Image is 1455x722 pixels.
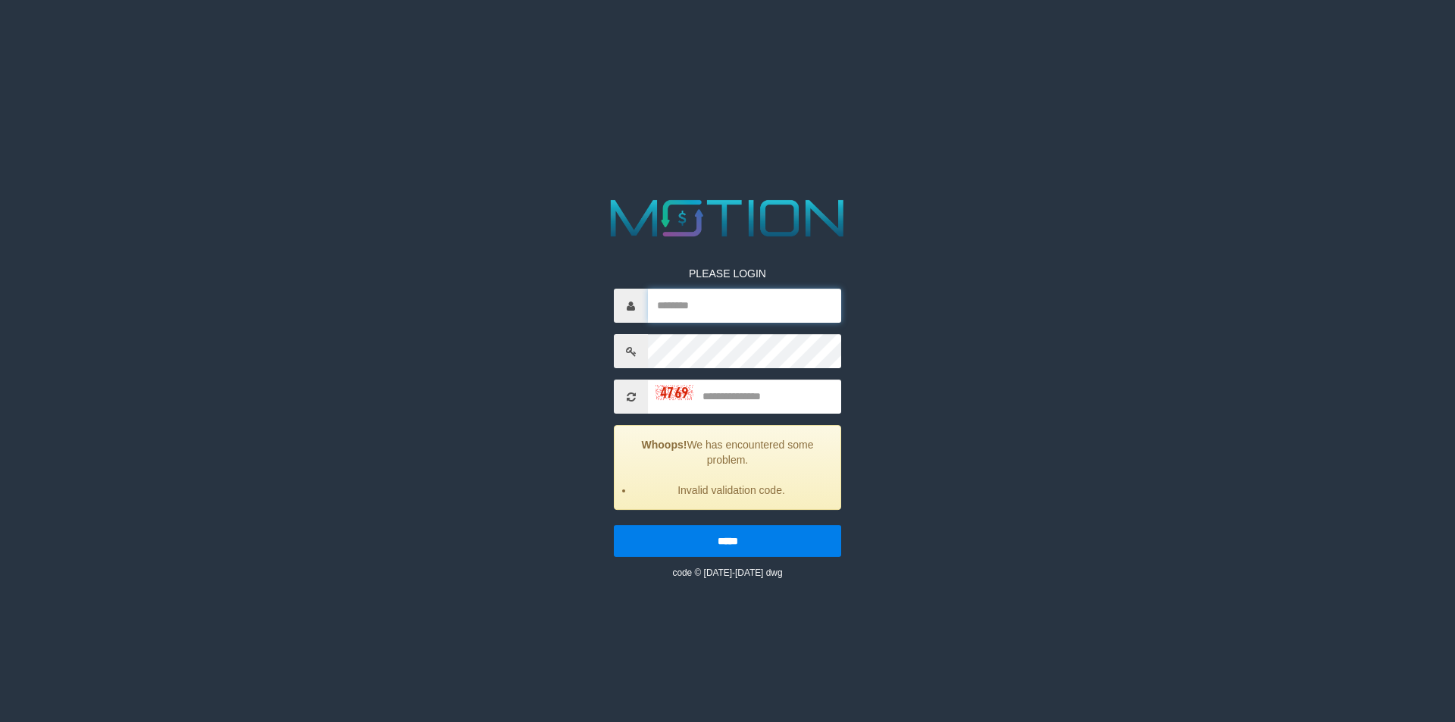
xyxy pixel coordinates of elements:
li: Invalid validation code. [634,483,829,498]
div: We has encountered some problem. [614,425,841,510]
small: code © [DATE]-[DATE] dwg [672,567,782,578]
p: PLEASE LOGIN [614,266,841,281]
img: MOTION_logo.png [600,193,855,243]
img: captcha [656,385,693,400]
strong: Whoops! [642,439,687,451]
